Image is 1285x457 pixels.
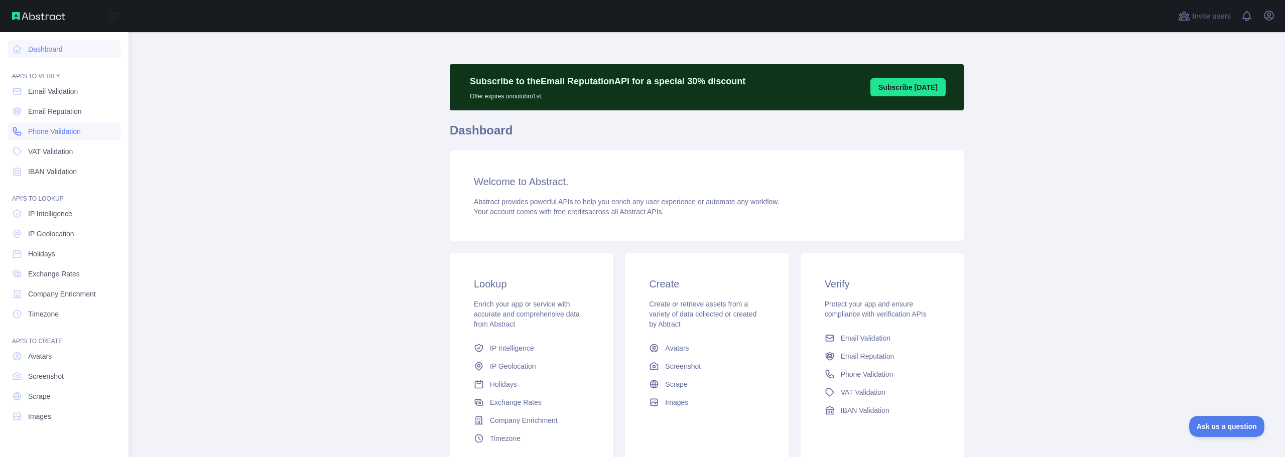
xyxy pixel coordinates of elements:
[8,245,120,263] a: Holidays
[8,122,120,140] a: Phone Validation
[28,106,82,116] span: Email Reputation
[28,249,55,259] span: Holidays
[28,167,77,177] span: IBAN Validation
[8,305,120,323] a: Timezone
[8,347,120,365] a: Avatars
[841,387,885,397] span: VAT Validation
[665,397,688,407] span: Images
[821,347,944,365] a: Email Reputation
[665,343,689,353] span: Avatars
[8,367,120,385] a: Screenshot
[841,405,889,415] span: IBAN Validation
[1176,8,1233,24] button: Invite users
[825,300,927,318] span: Protect your app and ensure compliance with verification APIs
[841,333,890,343] span: Email Validation
[8,40,120,58] a: Dashboard
[841,369,893,379] span: Phone Validation
[870,78,946,96] button: Subscribe [DATE]
[470,74,745,88] p: Subscribe to the Email Reputation API for a special 30 % discount
[649,300,756,328] span: Create or retrieve assets from a variety of data collected or created by Abtract
[470,339,593,357] a: IP Intelligence
[649,277,764,291] h3: Create
[8,285,120,303] a: Company Enrichment
[8,325,120,345] div: API'S TO CREATE
[28,209,72,219] span: IP Intelligence
[12,12,65,20] img: Abstract API
[474,300,580,328] span: Enrich your app or service with accurate and comprehensive data from Abstract
[28,229,74,239] span: IP Geolocation
[8,163,120,181] a: IBAN Validation
[8,225,120,243] a: IP Geolocation
[1192,11,1231,22] span: Invite users
[821,365,944,383] a: Phone Validation
[470,88,745,100] p: Offer expires on outubro 1st.
[450,122,964,146] h1: Dashboard
[28,289,96,299] span: Company Enrichment
[821,329,944,347] a: Email Validation
[490,397,542,407] span: Exchange Rates
[825,277,940,291] h3: Verify
[470,375,593,393] a: Holidays
[8,142,120,161] a: VAT Validation
[470,357,593,375] a: IP Geolocation
[8,82,120,100] a: Email Validation
[490,379,517,389] span: Holidays
[474,198,780,206] span: Abstract provides powerful APIs to help you enrich any user experience or automate any workflow.
[665,361,701,371] span: Screenshot
[645,375,768,393] a: Scrape
[8,183,120,203] div: API'S TO LOOKUP
[28,146,73,157] span: VAT Validation
[28,309,59,319] span: Timezone
[8,60,120,80] div: API'S TO VERIFY
[490,415,558,425] span: Company Enrichment
[821,383,944,401] a: VAT Validation
[28,351,52,361] span: Avatars
[474,277,589,291] h3: Lookup
[28,371,64,381] span: Screenshot
[665,379,687,389] span: Scrape
[474,175,940,189] h3: Welcome to Abstract.
[28,86,78,96] span: Email Validation
[474,208,664,216] span: Your account comes with across all Abstract APIs.
[470,411,593,429] a: Company Enrichment
[8,265,120,283] a: Exchange Rates
[28,411,51,421] span: Images
[470,429,593,447] a: Timezone
[28,269,80,279] span: Exchange Rates
[645,357,768,375] a: Screenshot
[554,208,588,216] span: free credits
[821,401,944,419] a: IBAN Validation
[490,343,534,353] span: IP Intelligence
[28,391,50,401] span: Scrape
[8,205,120,223] a: IP Intelligence
[490,433,521,443] span: Timezone
[8,102,120,120] a: Email Reputation
[645,393,768,411] a: Images
[1189,416,1265,437] iframe: Toggle Customer Support
[470,393,593,411] a: Exchange Rates
[8,387,120,405] a: Scrape
[841,351,894,361] span: Email Reputation
[28,126,81,136] span: Phone Validation
[490,361,536,371] span: IP Geolocation
[645,339,768,357] a: Avatars
[8,407,120,425] a: Images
